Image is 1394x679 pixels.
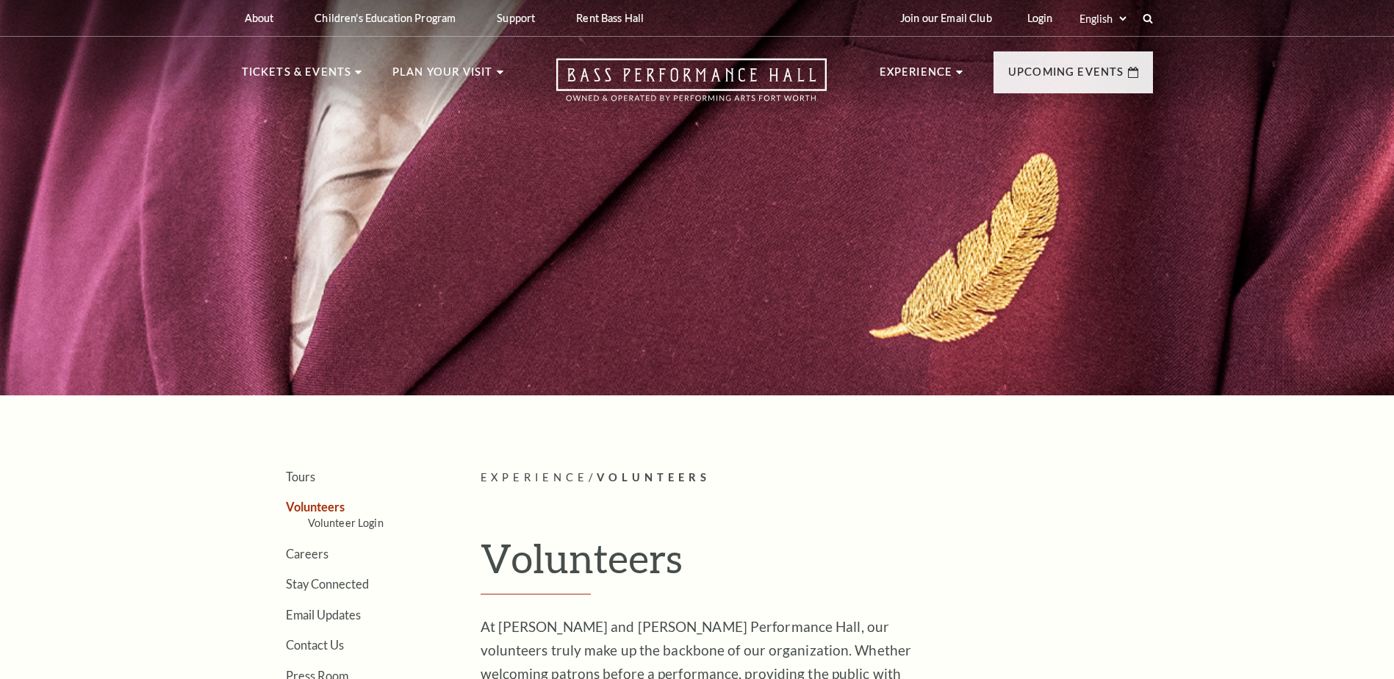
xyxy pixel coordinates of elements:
h1: Volunteers [481,534,1153,594]
a: Volunteers [286,500,345,514]
p: Upcoming Events [1008,63,1124,90]
p: Plan Your Visit [392,63,493,90]
span: Volunteers [597,471,711,484]
p: Experience [880,63,953,90]
a: Volunteer Login [308,517,384,529]
p: Children's Education Program [315,12,456,24]
span: Experience [481,471,589,484]
select: Select: [1077,12,1129,26]
p: Rent Bass Hall [576,12,644,24]
a: Stay Connected [286,577,369,591]
p: About [245,12,274,24]
a: Careers [286,547,328,561]
a: Email Updates [286,608,361,622]
p: / [481,469,1153,487]
p: Tickets & Events [242,63,352,90]
a: Contact Us [286,638,344,652]
p: Support [497,12,535,24]
a: Tours [286,470,315,484]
